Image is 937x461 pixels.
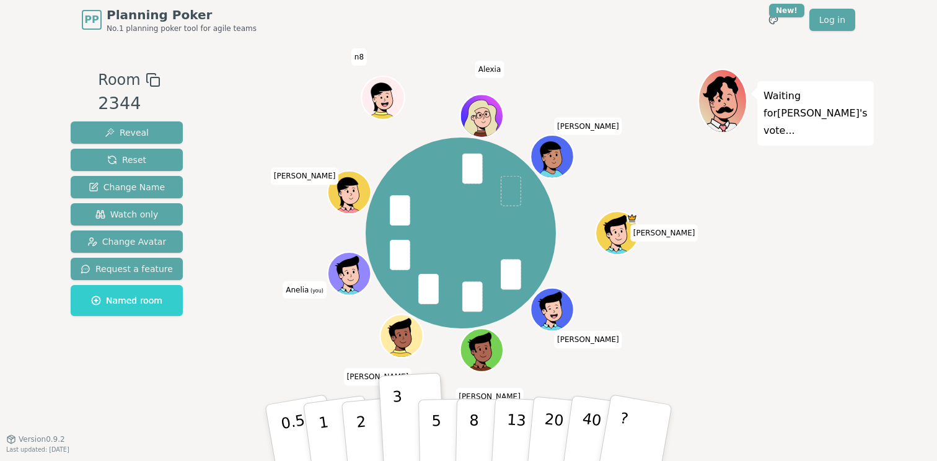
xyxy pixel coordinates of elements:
[107,24,257,33] span: No.1 planning poker tool for agile teams
[351,48,367,66] span: Click to change your name
[71,176,183,198] button: Change Name
[627,213,637,223] span: Rob is the host
[71,203,183,226] button: Watch only
[475,61,504,78] span: Click to change your name
[271,167,339,185] span: Click to change your name
[91,294,162,307] span: Named room
[71,230,183,253] button: Change Avatar
[763,87,868,139] p: Waiting for [PERSON_NAME] 's vote...
[71,258,183,280] button: Request a feature
[769,4,804,17] div: New!
[87,235,167,248] span: Change Avatar
[630,224,698,242] span: Click to change your name
[98,69,140,91] span: Room
[82,6,257,33] a: PPPlanning PokerNo.1 planning poker tool for agile teams
[81,263,173,275] span: Request a feature
[89,181,165,193] span: Change Name
[762,9,785,31] button: New!
[107,154,146,166] span: Reset
[283,281,327,299] span: Click to change your name
[392,388,406,455] p: 3
[329,253,369,294] button: Click to change your avatar
[6,446,69,453] span: Last updated: [DATE]
[84,12,99,27] span: PP
[344,368,412,385] span: Click to change your name
[95,208,159,221] span: Watch only
[71,121,183,144] button: Reveal
[554,118,622,135] span: Click to change your name
[105,126,149,139] span: Reveal
[19,434,65,444] span: Version 0.9.2
[455,388,524,405] span: Click to change your name
[71,285,183,316] button: Named room
[71,149,183,171] button: Reset
[107,6,257,24] span: Planning Poker
[809,9,855,31] a: Log in
[309,288,323,294] span: (you)
[554,331,622,348] span: Click to change your name
[6,434,65,444] button: Version0.9.2
[98,91,160,116] div: 2344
